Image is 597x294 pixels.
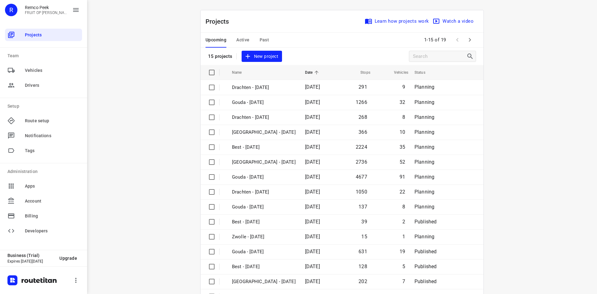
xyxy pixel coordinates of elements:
button: New project [242,51,282,62]
span: 137 [359,204,367,210]
span: Planning [414,159,434,165]
div: Vehicles [5,64,82,77]
span: Planning [414,174,434,180]
p: Projects [206,17,234,26]
button: Upgrade [54,253,82,264]
span: Previous Page [451,34,464,46]
span: 19 [400,249,405,254]
span: 15 [361,234,367,240]
span: Notifications [25,133,80,139]
p: Remco Peek [25,5,67,10]
div: Drivers [5,79,82,91]
span: 1266 [356,99,367,105]
span: Next Page [464,34,476,46]
span: 1 [402,234,405,240]
p: FRUIT OP JE WERK [25,11,67,15]
p: Zwolle - Friday [232,233,296,240]
p: Best - Friday [232,218,296,226]
span: 39 [361,219,367,225]
span: Published [414,219,437,225]
span: Planning [414,129,434,135]
p: Drachten - [DATE] [232,84,296,91]
span: [DATE] [305,159,320,165]
span: New project [245,53,278,60]
p: Gouda - Friday [232,203,296,211]
span: Route setup [25,118,80,124]
span: Planning [414,114,434,120]
span: Billing [25,213,80,219]
span: 366 [359,129,367,135]
p: Gouda - Monday [232,174,296,181]
span: 7 [402,278,405,284]
div: R [5,4,17,16]
span: 35 [400,144,405,150]
span: [DATE] [305,144,320,150]
span: 631 [359,249,367,254]
span: 291 [359,84,367,90]
span: Upcoming [206,36,226,44]
span: 9 [402,84,405,90]
p: Best - Thursday [232,263,296,270]
span: Apps [25,183,80,189]
span: Planning [414,144,434,150]
span: [DATE] [305,234,320,240]
p: Gouda - Tuesday [232,99,296,106]
span: Stops [352,69,370,76]
p: Drachten - Tuesday [232,114,296,121]
p: Antwerpen - Monday [232,129,296,136]
span: Published [414,278,437,284]
p: Team [7,53,82,59]
span: Vehicles [386,69,408,76]
p: Expires [DATE][DATE] [7,259,54,264]
span: 10 [400,129,405,135]
span: Published [414,264,437,269]
span: [DATE] [305,99,320,105]
span: 8 [402,114,405,120]
p: Zwolle - Monday [232,159,296,166]
span: [DATE] [305,129,320,135]
span: [DATE] [305,264,320,269]
span: Vehicles [25,67,80,74]
span: Published [414,249,437,254]
span: 2 [402,219,405,225]
span: [DATE] [305,204,320,210]
p: Gouda - Thursday [232,248,296,255]
span: Planning [414,234,434,240]
span: [DATE] [305,278,320,284]
span: Planning [414,99,434,105]
div: Notifications [5,129,82,142]
div: Developers [5,225,82,237]
span: 1050 [356,189,367,195]
span: 52 [400,159,405,165]
p: Administration [7,168,82,175]
span: 8 [402,204,405,210]
span: 22 [400,189,405,195]
div: Search [466,53,476,60]
p: Drachten - Monday [232,189,296,196]
p: 15 projects [208,54,233,59]
input: Search projects [413,52,466,61]
div: Billing [5,210,82,222]
span: [DATE] [305,84,320,90]
p: Zwolle - Thursday [232,278,296,285]
div: Projects [5,29,82,41]
span: Planning [414,189,434,195]
span: Developers [25,228,80,234]
span: Planning [414,204,434,210]
p: Business (Trial) [7,253,54,258]
span: Date [305,69,321,76]
div: Tags [5,144,82,157]
p: Setup [7,103,82,110]
span: Past [260,36,269,44]
span: [DATE] [305,219,320,225]
span: [DATE] [305,114,320,120]
span: Tags [25,147,80,154]
span: Planning [414,84,434,90]
span: 4677 [356,174,367,180]
span: Active [236,36,249,44]
span: 32 [400,99,405,105]
div: Account [5,195,82,207]
span: [DATE] [305,249,320,254]
span: Name [232,69,250,76]
span: 2224 [356,144,367,150]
